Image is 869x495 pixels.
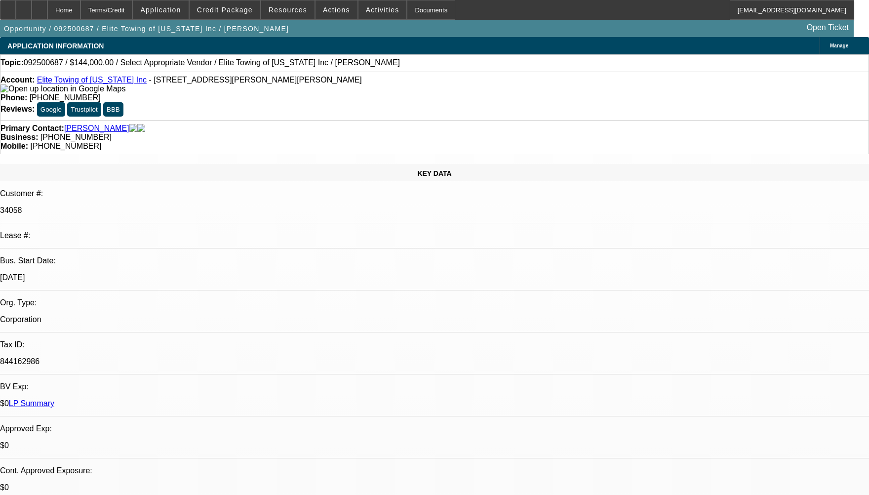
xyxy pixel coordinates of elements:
strong: Primary Contact: [0,124,64,133]
a: LP Summary [9,399,54,408]
button: Credit Package [190,0,260,19]
span: APPLICATION INFORMATION [7,42,104,50]
span: [PHONE_NUMBER] [30,93,101,102]
button: Application [133,0,188,19]
span: Manage [830,43,848,48]
button: Actions [316,0,357,19]
strong: Topic: [0,58,24,67]
span: KEY DATA [417,169,451,177]
span: [PHONE_NUMBER] [30,142,101,150]
button: Resources [261,0,315,19]
span: Application [140,6,181,14]
img: facebook-icon.png [129,124,137,133]
button: Google [37,102,65,117]
a: Open Ticket [803,19,853,36]
button: Activities [358,0,407,19]
strong: Reviews: [0,105,35,113]
strong: Account: [0,76,35,84]
strong: Mobile: [0,142,28,150]
img: linkedin-icon.png [137,124,145,133]
button: Trustpilot [67,102,101,117]
span: - [STREET_ADDRESS][PERSON_NAME][PERSON_NAME] [149,76,362,84]
span: Actions [323,6,350,14]
span: [PHONE_NUMBER] [40,133,112,141]
img: Open up location in Google Maps [0,84,125,93]
span: 092500687 / $144,000.00 / Select Appropriate Vendor / Elite Towing of [US_STATE] Inc / [PERSON_NAME] [24,58,400,67]
strong: Phone: [0,93,27,102]
span: Resources [269,6,307,14]
span: Activities [366,6,399,14]
span: Opportunity / 092500687 / Elite Towing of [US_STATE] Inc / [PERSON_NAME] [4,25,289,33]
button: BBB [103,102,123,117]
a: View Google Maps [0,84,125,93]
span: Credit Package [197,6,253,14]
a: Elite Towing of [US_STATE] Inc [37,76,147,84]
a: [PERSON_NAME] [64,124,129,133]
strong: Business: [0,133,38,141]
